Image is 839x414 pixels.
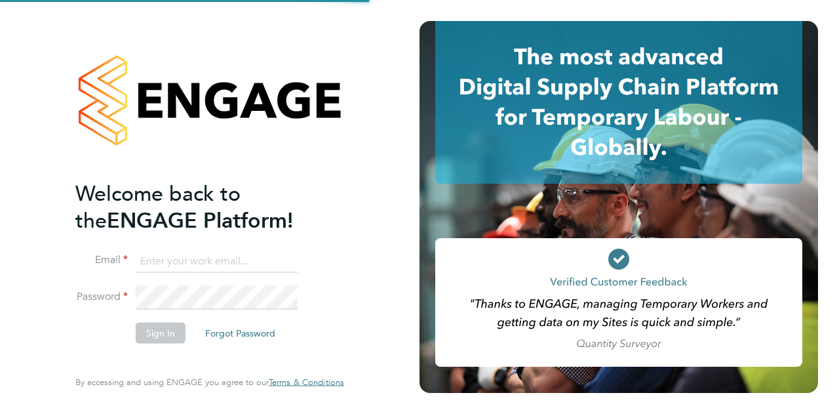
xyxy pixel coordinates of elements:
[75,253,128,267] label: Email
[75,180,241,233] span: Welcome back to the
[136,249,298,273] input: Enter your work email...
[75,290,128,304] label: Password
[75,180,331,234] h2: ENGAGE Platform!
[75,377,344,388] span: By accessing and using ENGAGE you agree to our
[136,323,185,344] button: Sign In
[195,323,286,344] button: Forgot Password
[269,377,344,388] a: Terms & Conditions
[269,377,344,388] span: Terms & Conditions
